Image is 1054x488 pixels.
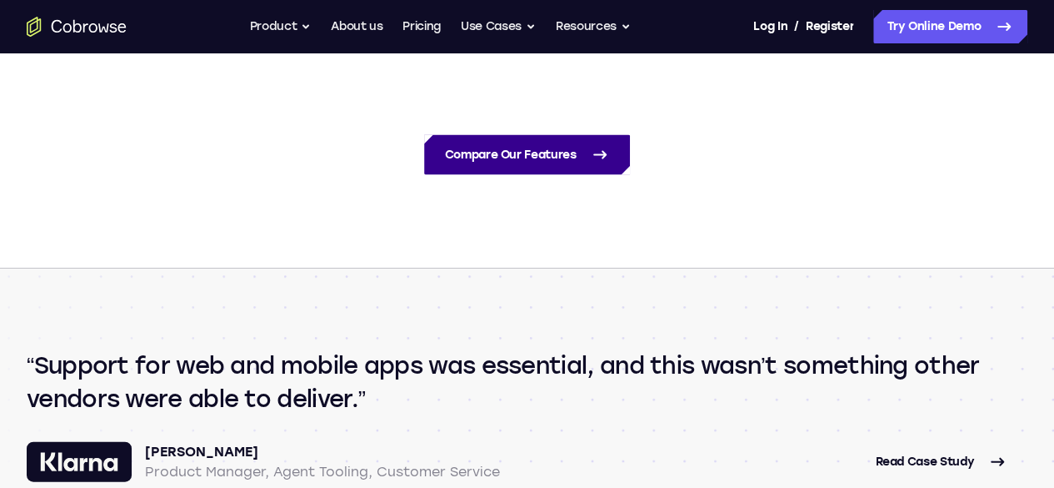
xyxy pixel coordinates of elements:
button: Resources [556,10,631,43]
a: Log In [753,10,787,43]
p: Product Manager, Agent Tooling, Customer Service [145,462,500,482]
a: Go to the home page [27,17,127,37]
button: Product [250,10,312,43]
a: Try Online Demo [873,10,1027,43]
a: Register [806,10,854,43]
a: Pricing [402,10,441,43]
a: Compare Our Features [424,135,629,175]
q: Support for web and mobile apps was essential, and this wasn’t something other vendors were able ... [27,349,1027,415]
button: Use Cases [461,10,536,43]
p: [PERSON_NAME] [145,442,500,462]
img: Klarna logo [40,452,118,472]
a: Read Case Study [855,442,1027,482]
a: About us [331,10,382,43]
span: / [794,17,799,37]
